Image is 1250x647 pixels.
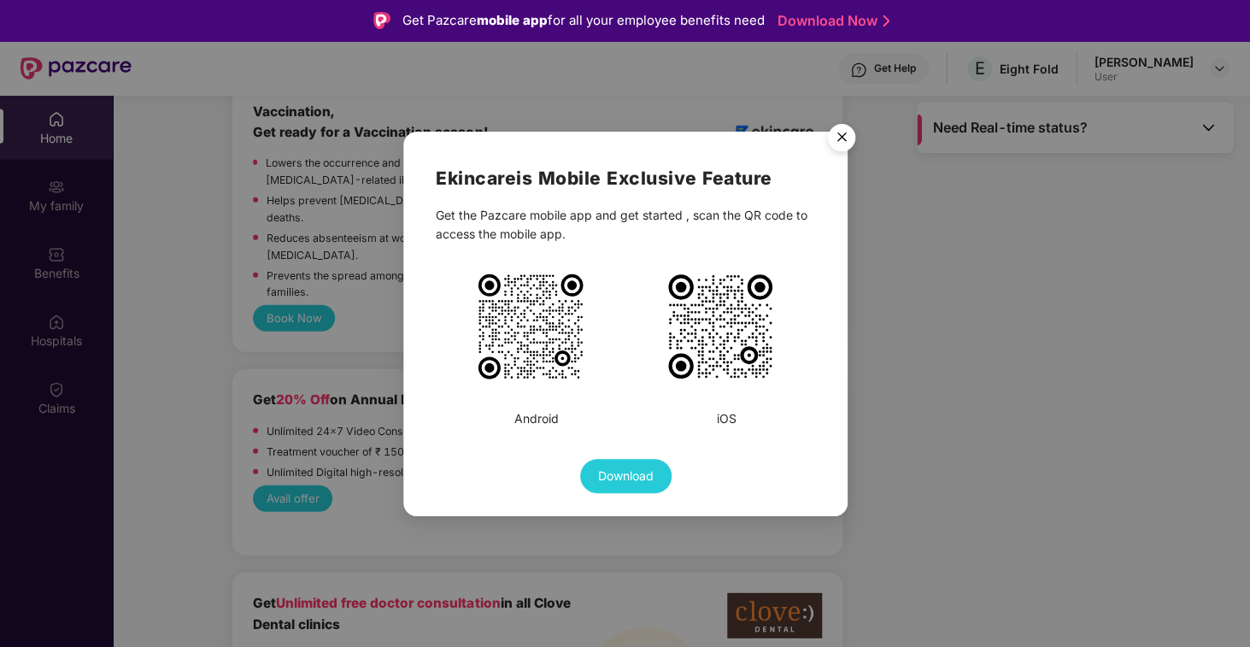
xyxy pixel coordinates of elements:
button: Close [818,115,864,162]
h2: Ekincare is Mobile Exclusive Feature [435,163,814,191]
button: Download [579,458,671,492]
a: Download Now [778,12,884,30]
img: PiA8c3ZnIHdpZHRoPSIxMDE1IiBoZWlnaHQ9IjEwMTUiIHZpZXdCb3g9Ii0xIC0xIDM1IDM1IiB4bWxucz0iaHR0cDovL3d3d... [474,270,585,381]
img: Stroke [883,12,889,30]
div: Get Pazcare for all your employee benefits need [402,10,765,31]
img: svg+xml;base64,PHN2ZyB4bWxucz0iaHR0cDovL3d3dy53My5vcmcvMjAwMC9zdmciIHdpZHRoPSI1NiIgaGVpZ2h0PSI1Ni... [818,115,866,163]
div: Get the Pazcare mobile app and get started , scan the QR code to access the mobile app. [435,205,814,243]
div: iOS [716,409,736,427]
img: PiA8c3ZnIHdpZHRoPSIxMDIzIiBoZWlnaHQ9IjEwMjMiIHZpZXdCb3g9Ii0xIC0xIDMxIDMxIiB4bWxucz0iaHR0cDovL3d3d... [665,270,776,381]
div: Android [514,409,559,427]
span: Download [597,466,653,485]
img: Logo [373,12,390,29]
strong: mobile app [477,12,548,28]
